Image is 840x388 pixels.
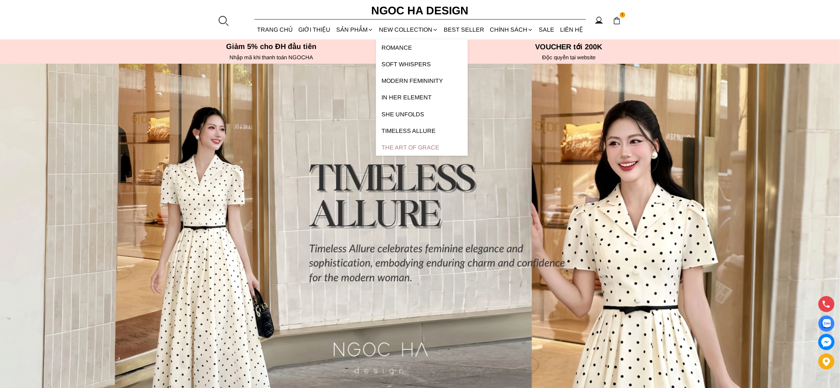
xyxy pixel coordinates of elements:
h5: VOUCHER tới 200K [497,42,641,51]
h6: MIễn phí ship cho tất cả đơn hàng [348,54,492,61]
a: Display image [818,315,834,332]
h6: Độc quyền tại website [497,54,641,61]
a: Soft Whispers [376,56,468,73]
a: SALE [536,20,557,39]
font: Nhập mã khi thanh toán NGOCHA [229,54,313,60]
a: LIÊN HỆ [557,20,586,39]
a: ROMANCE [376,39,468,56]
a: messenger [818,334,834,350]
font: Giảm 5% cho ĐH đầu tiên [226,42,316,50]
a: TRANG CHỦ [254,20,296,39]
img: img-CART-ICON-ksit0nf1 [613,17,621,25]
div: SẢN PHẨM [333,20,376,39]
a: In Her Element [376,89,468,106]
a: SHE UNFOLDS [376,106,468,123]
img: Display image [822,319,831,328]
a: Ngoc Ha Design [365,2,475,20]
a: Modern Femininity [376,73,468,89]
div: Chính sách [487,20,536,39]
a: GIỚI THIỆU [296,20,333,39]
a: Timeless Allure [376,123,468,139]
a: NEW COLLECTION [376,20,441,39]
a: The Art Of Grace [376,139,468,156]
span: 1 [620,12,626,18]
a: BEST SELLER [441,20,487,39]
